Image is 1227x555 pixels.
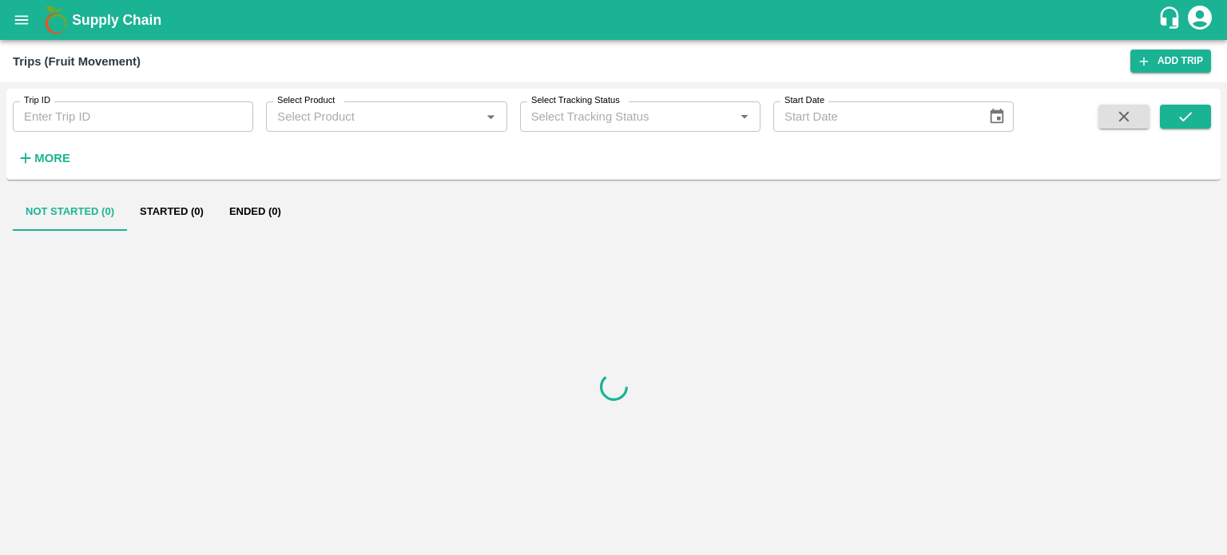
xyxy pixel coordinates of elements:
img: logo [40,4,72,36]
button: Ended (0) [216,192,294,231]
button: open drawer [3,2,40,38]
input: Start Date [773,101,975,132]
b: Supply Chain [72,12,161,28]
label: Select Product [277,94,335,107]
button: Open [734,106,755,127]
button: Not Started (0) [13,192,127,231]
button: More [13,145,74,172]
input: Select Tracking Status [525,106,709,127]
button: Choose date [982,101,1012,132]
div: Trips (Fruit Movement) [13,51,141,72]
a: Supply Chain [72,9,1158,31]
div: account of current user [1185,3,1214,37]
label: Trip ID [24,94,50,107]
input: Enter Trip ID [13,101,253,132]
label: Start Date [784,94,824,107]
div: customer-support [1158,6,1185,34]
input: Select Product [271,106,475,127]
a: Add Trip [1130,50,1211,73]
strong: More [34,152,70,165]
button: Started (0) [127,192,216,231]
label: Select Tracking Status [531,94,620,107]
button: Open [480,106,501,127]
